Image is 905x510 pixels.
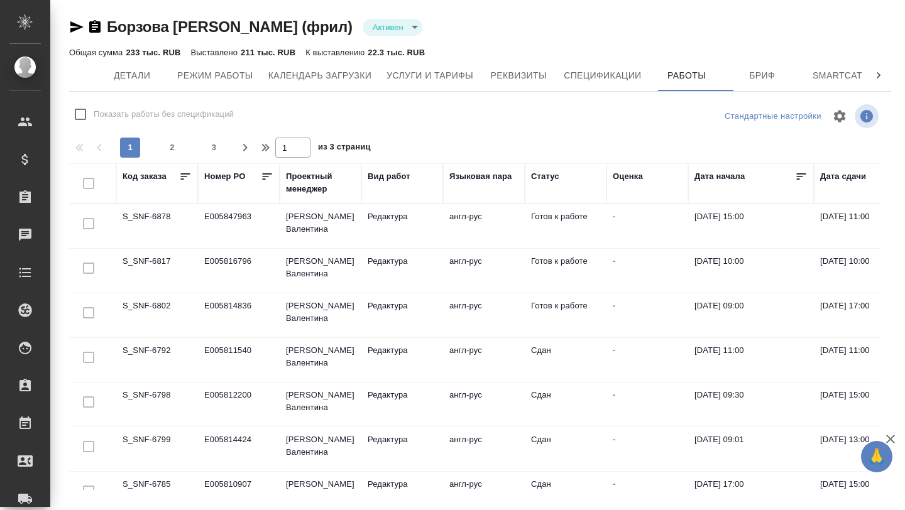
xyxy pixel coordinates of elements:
[318,139,371,158] span: из 3 страниц
[198,427,280,471] td: E005814424
[688,427,814,471] td: [DATE] 09:01
[564,68,641,84] span: Спецификации
[613,170,643,183] div: Оценка
[368,170,410,183] div: Вид работ
[387,68,473,84] span: Услуги и тарифы
[861,441,892,472] button: 🙏
[866,443,887,470] span: 🙏
[443,249,525,293] td: англ-рус
[488,68,549,84] span: Реквизиты
[107,18,353,35] a: Борзова [PERSON_NAME] (фрил)
[525,249,606,293] td: Готов к работе
[825,101,855,131] span: Настроить таблицу
[268,68,372,84] span: Календарь загрузки
[198,382,280,426] td: E005812200
[368,255,437,268] p: Редактура
[198,249,280,293] td: E005816796
[613,479,615,489] a: -
[204,141,224,154] span: 3
[204,138,224,158] button: 3
[198,293,280,337] td: E005814836
[525,427,606,471] td: Сдан
[368,478,437,491] p: Редактура
[721,107,825,126] div: split button
[116,427,198,471] td: S_SNF-6799
[116,204,198,248] td: S_SNF-6878
[280,293,361,337] td: [PERSON_NAME] Валентина
[449,170,512,183] div: Языковая пара
[369,22,407,33] button: Активен
[126,48,180,57] p: 233 тыс. RUB
[688,249,814,293] td: [DATE] 10:00
[116,293,198,337] td: S_SNF-6802
[280,338,361,382] td: [PERSON_NAME] Валентина
[204,170,245,183] div: Номер PO
[688,338,814,382] td: [DATE] 11:00
[613,256,615,266] a: -
[443,338,525,382] td: англ-рус
[286,170,355,195] div: Проектный менеджер
[808,68,868,84] span: Smartcat
[102,68,162,84] span: Детали
[657,68,717,84] span: Работы
[116,249,198,293] td: S_SNF-6817
[688,382,814,426] td: [DATE] 09:30
[732,68,793,84] span: Бриф
[525,382,606,426] td: Сдан
[368,300,437,312] p: Редактура
[531,170,559,183] div: Статус
[820,170,866,183] div: Дата сдачи
[368,210,437,223] p: Редактура
[443,427,525,471] td: англ-рус
[613,435,615,444] a: -
[368,48,425,57] p: 22.3 тыс. RUB
[162,141,182,154] span: 2
[69,19,84,35] button: Скопировать ссылку для ЯМессенджера
[87,19,102,35] button: Скопировать ссылку
[688,293,814,337] td: [DATE] 09:00
[525,204,606,248] td: Готов к работе
[525,293,606,337] td: Готов к работе
[363,19,422,36] div: Активен
[305,48,368,57] p: К выставлению
[116,382,198,426] td: S_SNF-6798
[116,338,198,382] td: S_SNF-6792
[123,170,167,183] div: Код заказа
[162,138,182,158] button: 2
[694,170,745,183] div: Дата начала
[613,345,615,355] a: -
[177,68,253,84] span: Режим работы
[191,48,241,57] p: Выставлено
[443,204,525,248] td: англ-рус
[443,293,525,337] td: англ-рус
[613,212,615,221] a: -
[280,427,361,471] td: [PERSON_NAME] Валентина
[368,389,437,401] p: Редактура
[198,338,280,382] td: E005811540
[280,382,361,426] td: [PERSON_NAME] Валентина
[613,390,615,399] a: -
[855,104,881,128] span: Посмотреть информацию
[368,344,437,357] p: Редактура
[198,204,280,248] td: E005847963
[94,108,234,121] span: Показать работы без спецификаций
[241,48,295,57] p: 211 тыс. RUB
[368,433,437,446] p: Редактура
[280,204,361,248] td: [PERSON_NAME] Валентина
[280,249,361,293] td: [PERSON_NAME] Валентина
[69,48,126,57] p: Общая сумма
[688,204,814,248] td: [DATE] 15:00
[613,301,615,310] a: -
[443,382,525,426] td: англ-рус
[525,338,606,382] td: Сдан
